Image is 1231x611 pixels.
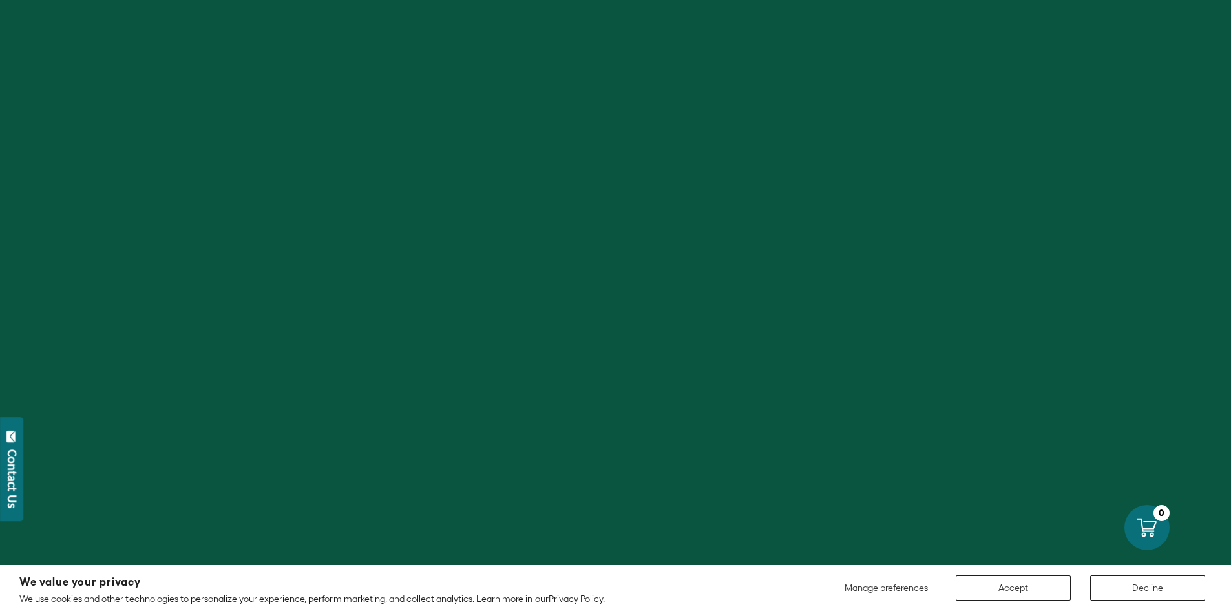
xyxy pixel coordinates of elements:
[19,577,605,588] h2: We value your privacy
[956,575,1071,601] button: Accept
[845,583,928,593] span: Manage preferences
[1090,575,1205,601] button: Decline
[549,594,605,604] a: Privacy Policy.
[6,449,19,508] div: Contact Us
[19,593,605,605] p: We use cookies and other technologies to personalize your experience, perform marketing, and coll...
[837,575,936,601] button: Manage preferences
[1153,505,1170,521] div: 0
